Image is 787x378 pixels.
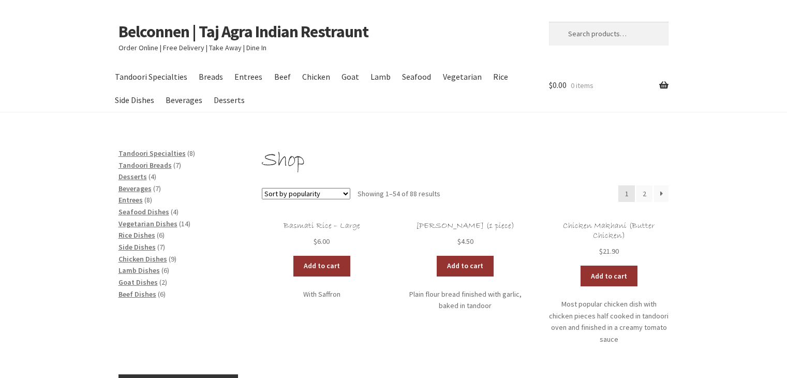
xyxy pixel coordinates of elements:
a: $0.00 0 items [549,65,669,106]
span: 0.00 [549,80,567,90]
a: Side Dishes [118,242,156,252]
a: Entrees [118,195,143,205]
a: Desserts [209,89,250,112]
input: Search products… [549,22,669,46]
p: With Saffron [262,288,381,300]
a: Add to cart: “Garlic Naan (1 piece)” [437,256,494,277]
p: Plain flour bread finished with garlic, baked in tandoor [406,288,525,312]
bdi: 21.90 [599,246,619,256]
a: Lamb Dishes [118,266,160,275]
span: 6 [164,266,167,275]
a: [PERSON_NAME] (1 piece) $4.50 [406,221,525,248]
a: Belconnen | Taj Agra Indian Restraunt [118,21,368,42]
h2: Chicken Makhani (Butter Chicken) [549,221,669,241]
p: Most popular chicken dish with chicken pieces half cooked in tandoori oven and finished in a crea... [549,298,669,345]
span: 14 [181,219,188,228]
a: Beef Dishes [118,289,156,299]
a: Lamb [366,65,396,89]
a: Desserts [118,172,147,181]
span: 7 [155,184,159,193]
a: Tandoori Specialties [118,149,186,158]
select: Shop order [262,188,350,199]
h1: Shop [262,148,669,174]
a: Tandoori Specialties [110,65,192,89]
a: Rice Dishes [118,230,155,240]
span: $ [457,237,461,246]
a: Chicken Dishes [118,254,167,264]
nav: Product Pagination [618,185,669,202]
a: Vegetarian Dishes [118,219,177,228]
a: Seafood [397,65,436,89]
a: Goat Dishes [118,278,158,287]
a: Goat [336,65,364,89]
a: Vegetarian [438,65,486,89]
span: $ [314,237,317,246]
span: Page 1 [618,185,635,202]
a: → [654,185,669,202]
bdi: 4.50 [457,237,473,246]
nav: Primary Navigation [118,65,525,112]
span: 4 [173,207,176,216]
span: 0 items [571,81,593,90]
a: Rice [488,65,513,89]
a: Beef [269,65,295,89]
a: Side Dishes [110,89,159,112]
a: Beverages [118,184,152,193]
span: 8 [146,195,150,205]
a: Seafood Dishes [118,207,169,216]
p: Order Online | Free Delivery | Take Away | Dine In [118,42,525,54]
span: 6 [160,289,164,299]
span: 4 [151,172,154,181]
a: Chicken Makhani (Butter Chicken) $21.90 [549,221,669,257]
a: Add to cart: “Chicken Makhani (Butter Chicken)” [581,266,637,286]
a: Chicken [297,65,335,89]
span: 2 [161,278,165,287]
a: Tandoori Breads [118,161,172,170]
a: Basmati Rice – Large $6.00 [262,221,381,248]
h2: Basmati Rice – Large [262,221,381,231]
a: Add to cart: “Basmati Rice - Large” [293,256,350,277]
span: $ [599,246,603,256]
span: $ [549,80,553,90]
a: Beverages [161,89,207,112]
span: 6 [159,230,162,240]
span: 8 [189,149,193,158]
bdi: 6.00 [314,237,330,246]
h2: [PERSON_NAME] (1 piece) [406,221,525,231]
span: 7 [159,242,163,252]
a: Entrees [230,65,268,89]
span: 9 [171,254,174,264]
a: Breads [194,65,228,89]
p: Showing 1–54 of 88 results [358,185,440,202]
span: 7 [175,161,179,170]
a: Page 2 [636,185,653,202]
